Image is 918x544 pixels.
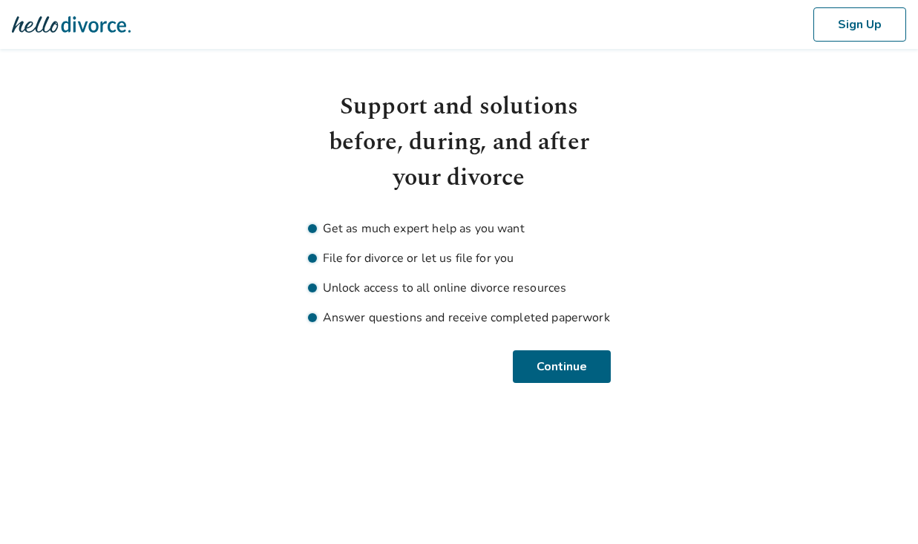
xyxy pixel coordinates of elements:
h1: Support and solutions before, during, and after your divorce [308,89,611,196]
button: Continue [513,350,611,383]
li: Answer questions and receive completed paperwork [308,309,611,327]
li: Unlock access to all online divorce resources [308,279,611,297]
li: File for divorce or let us file for you [308,249,611,267]
button: Sign Up [813,7,906,42]
li: Get as much expert help as you want [308,220,611,237]
img: Hello Divorce Logo [12,10,131,39]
